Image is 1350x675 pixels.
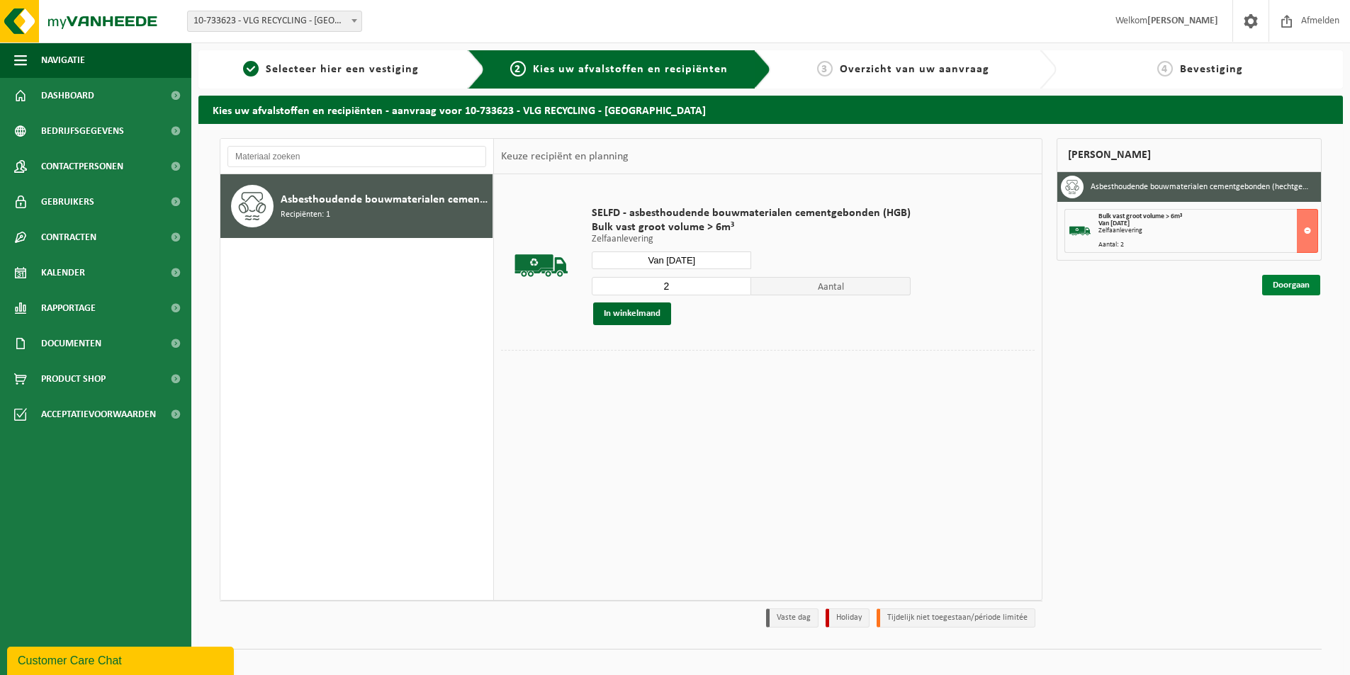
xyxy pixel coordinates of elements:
span: Acceptatievoorwaarden [41,397,156,432]
h3: Asbesthoudende bouwmaterialen cementgebonden (hechtgebonden) [1091,176,1310,198]
span: Documenten [41,326,101,361]
span: 10-733623 - VLG RECYCLING - HALLE [188,11,361,31]
span: 4 [1157,61,1173,76]
span: Bedrijfsgegevens [41,113,124,149]
span: Dashboard [41,78,94,113]
span: 3 [817,61,833,76]
span: Aantal [751,277,911,295]
span: Overzicht van uw aanvraag [840,64,989,75]
span: Product Shop [41,361,106,397]
li: Vaste dag [766,608,819,628]
li: Tijdelijk niet toegestaan/période limitée [877,608,1035,628]
a: 1Selecteer hier een vestiging [206,61,456,78]
span: Gebruikers [41,184,94,220]
span: SELFD - asbesthoudende bouwmaterialen cementgebonden (HGB) [592,206,911,220]
input: Selecteer datum [592,251,751,269]
div: Aantal: 2 [1098,242,1317,249]
div: Zelfaanlevering [1098,227,1317,234]
span: Bulk vast groot volume > 6m³ [1098,212,1182,220]
p: Zelfaanlevering [592,234,911,244]
span: Recipiënten: 1 [281,208,330,222]
span: Bulk vast groot volume > 6m³ [592,220,911,234]
div: Keuze recipiënt en planning [494,139,636,174]
input: Materiaal zoeken [227,146,486,167]
span: Contactpersonen [41,149,123,184]
span: Selecteer hier een vestiging [266,64,419,75]
button: In winkelmand [593,302,671,325]
span: Rapportage [41,290,96,326]
span: Contracten [41,220,96,255]
span: Kalender [41,255,85,290]
strong: [PERSON_NAME] [1147,16,1218,26]
span: Bevestiging [1180,64,1243,75]
span: Navigatie [41,42,85,78]
h2: Kies uw afvalstoffen en recipiënten - aanvraag voor 10-733623 - VLG RECYCLING - [GEOGRAPHIC_DATA] [198,96,1343,123]
div: [PERSON_NAME] [1057,138,1322,172]
span: 10-733623 - VLG RECYCLING - HALLE [187,11,362,32]
li: Holiday [826,608,870,628]
span: Kies uw afvalstoffen en recipiënten [533,64,728,75]
iframe: chat widget [7,644,237,675]
span: 1 [243,61,259,76]
a: Doorgaan [1262,275,1320,295]
span: Asbesthoudende bouwmaterialen cementgebonden (hechtgebonden) [281,191,489,208]
span: 2 [510,61,526,76]
strong: Van [DATE] [1098,220,1130,227]
button: Asbesthoudende bouwmaterialen cementgebonden (hechtgebonden) Recipiënten: 1 [220,174,493,238]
